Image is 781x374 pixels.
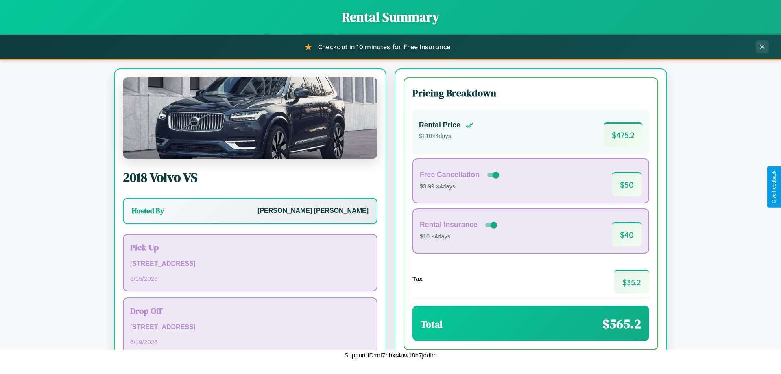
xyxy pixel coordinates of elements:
[8,8,773,26] h1: Rental Summary
[257,205,369,217] p: [PERSON_NAME] [PERSON_NAME]
[604,122,643,147] span: $ 475.2
[130,337,370,348] p: 6 / 19 / 2026
[612,172,642,196] span: $ 50
[123,168,377,186] h2: 2018 Volvo VS
[419,131,473,142] p: $ 110 × 4 days
[420,221,478,229] h4: Rental Insurance
[130,241,370,253] h3: Pick Up
[420,182,501,192] p: $3.99 × 4 days
[602,315,641,333] span: $ 565.2
[412,275,423,282] h4: Tax
[132,206,164,216] h3: Hosted By
[130,305,370,317] h3: Drop Off
[318,43,450,51] span: Checkout in 10 minutes for Free Insurance
[420,171,480,179] h4: Free Cancellation
[130,322,370,333] p: [STREET_ADDRESS]
[130,273,370,284] p: 6 / 15 / 2026
[420,232,499,242] p: $10 × 4 days
[130,258,370,270] p: [STREET_ADDRESS]
[123,77,377,159] img: Volvo VS
[419,121,460,129] h4: Rental Price
[421,317,443,331] h3: Total
[412,86,649,100] h3: Pricing Breakdown
[345,350,437,361] p: Support ID: mf7hhxr4uw18h7jddlm
[614,270,649,294] span: $ 35.2
[612,222,642,246] span: $ 40
[771,171,777,203] div: Give Feedback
